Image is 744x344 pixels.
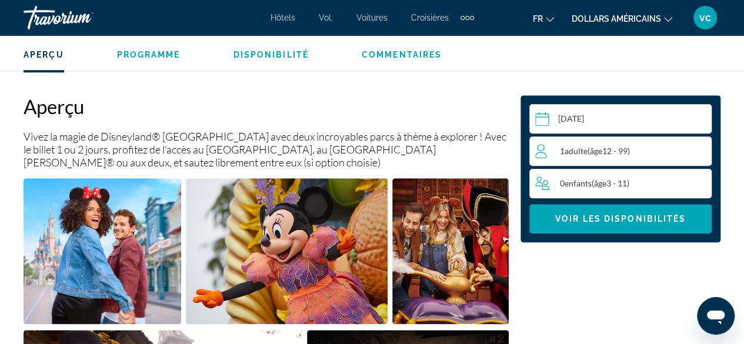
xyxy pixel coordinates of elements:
button: Open full-screen image slider [392,178,509,325]
span: Commentaires [362,50,442,59]
button: Disponibilité [233,49,309,60]
span: âge [594,178,606,188]
iframe: Bouton de lancement de la fenêtre de messagerie [697,297,735,335]
span: ( 3 - 11) [592,178,629,188]
button: Changer de langue [533,10,554,27]
font: dollars américains [572,14,661,24]
button: Changer de devise [572,10,672,27]
font: fr [533,14,543,24]
a: Croisières [411,13,449,22]
span: âge [590,146,602,156]
button: Aperçu [24,49,64,60]
span: Adulte [565,146,588,156]
span: Aperçu [24,50,64,59]
a: Travorium [24,2,141,33]
font: vc [699,11,711,24]
span: ( 12 - 99) [588,146,630,156]
button: Open full-screen image slider [24,178,181,325]
button: Éléments de navigation supplémentaires [461,8,474,27]
span: 0 [560,178,629,188]
a: Voitures [356,13,388,22]
span: 1 [560,146,630,156]
h2: Aperçu [24,95,509,118]
span: Enfants [565,178,592,188]
button: Programme [117,49,181,60]
button: Menu utilisateur [690,5,720,30]
button: Travelers: 1 adult, 0 children [529,136,712,198]
button: Voir les disponibilités [529,204,712,233]
a: Vol. [319,13,333,22]
button: Open full-screen image slider [186,178,388,325]
span: Programme [117,50,181,59]
a: Hôtels [271,13,295,22]
span: Disponibilité [233,50,309,59]
span: Voir les disponibilités [555,214,686,223]
button: Commentaires [362,49,442,60]
p: Vivez la magie de Disneyland® [GEOGRAPHIC_DATA] avec deux incroyables parcs à thème à explorer ! ... [24,130,509,169]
